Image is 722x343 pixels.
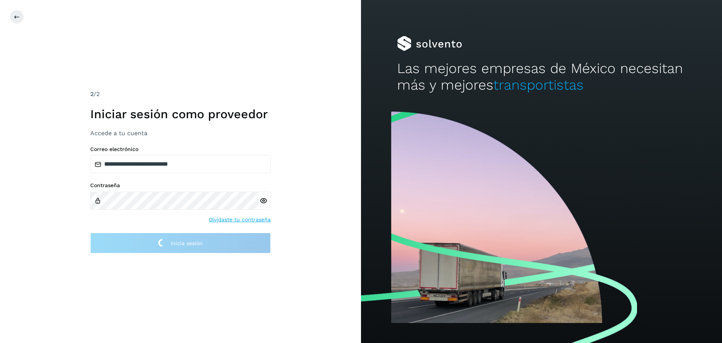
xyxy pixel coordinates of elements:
span: 2 [90,90,94,98]
label: Contraseña [90,182,271,189]
a: Olvidaste tu contraseña [209,216,271,224]
div: /2 [90,90,271,99]
span: transportistas [493,77,584,93]
h2: Las mejores empresas de México necesitan más y mejores [397,60,686,94]
h3: Accede a tu cuenta [90,130,271,137]
span: Inicia sesión [171,241,203,246]
label: Correo electrónico [90,146,271,152]
button: Inicia sesión [90,233,271,253]
h1: Iniciar sesión como proveedor [90,107,271,121]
